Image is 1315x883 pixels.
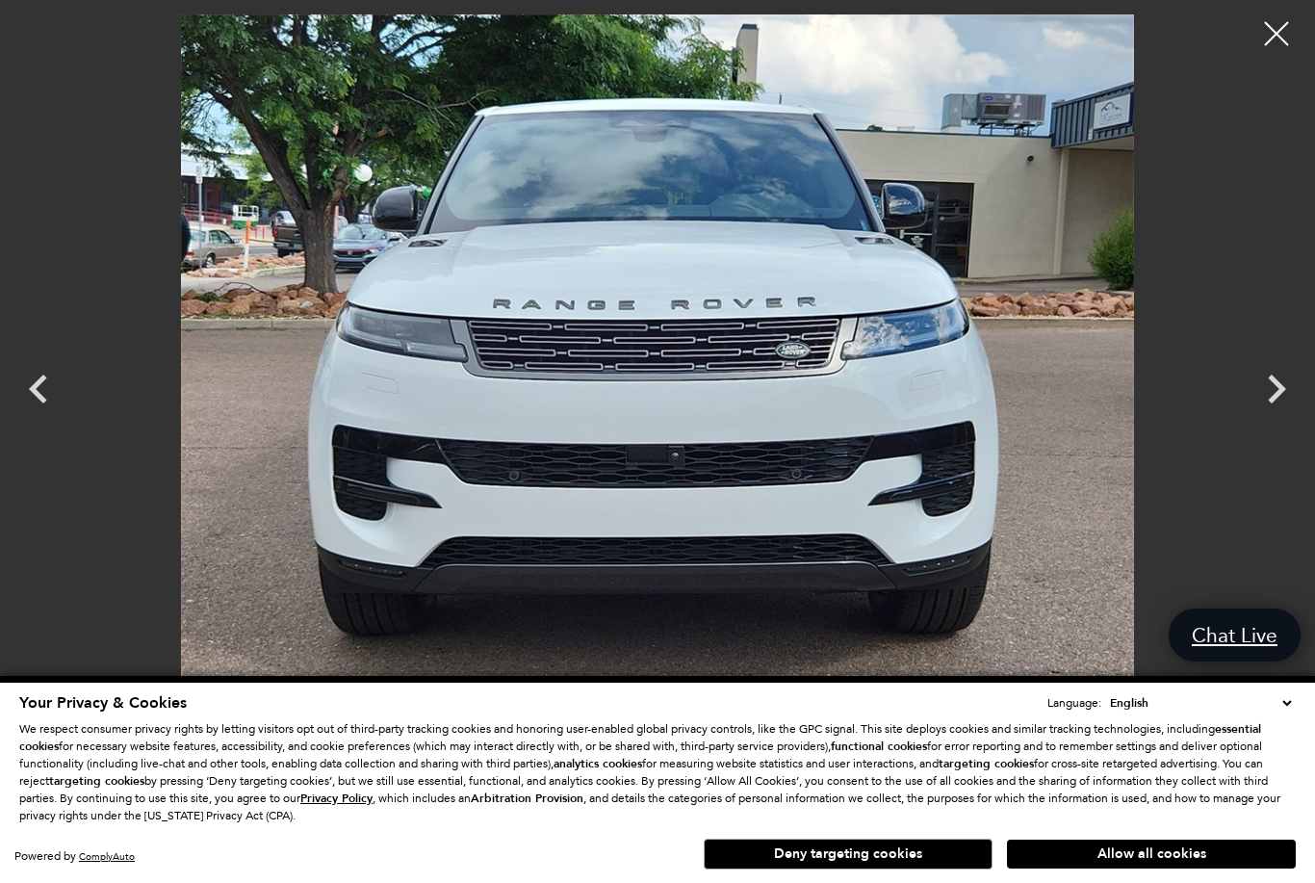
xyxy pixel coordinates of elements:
strong: targeting cookies [49,773,144,789]
div: Powered by [14,850,135,863]
div: Next [1248,351,1305,437]
p: We respect consumer privacy rights by letting visitors opt out of third-party tracking cookies an... [19,720,1296,824]
strong: functional cookies [831,739,927,754]
button: Deny targeting cookies [704,839,993,870]
strong: analytics cookies [554,756,642,771]
img: New 2025 Fuji White LAND ROVER SE image 15 [96,14,1219,729]
a: ComplyAuto [79,850,135,863]
span: Chat Live [1182,622,1287,648]
div: Language: [1047,697,1101,709]
u: Privacy Policy [300,791,373,806]
div: Previous [10,351,67,437]
span: Your Privacy & Cookies [19,692,187,714]
a: Chat Live [1169,609,1301,662]
button: Allow all cookies [1007,840,1296,869]
strong: targeting cookies [939,756,1034,771]
select: Language Select [1105,693,1296,713]
strong: Arbitration Provision [471,791,583,806]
